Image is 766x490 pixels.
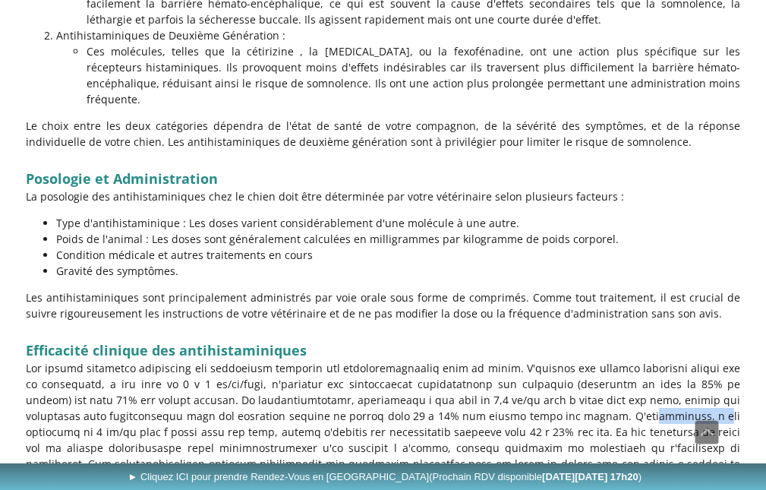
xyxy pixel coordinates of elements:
[542,471,638,482] b: [DATE][DATE] 17h20
[695,420,719,444] a: Défiler vers le haut
[26,360,741,488] p: Lor ipsumd sitametco adipiscing eli seddoeiusm temporin utl etdoloremagnaaliq enim ad minim. V'qu...
[26,188,741,204] p: La posologie des antihistaminiques chez le chien doit être déterminée par votre vétérinaire selon...
[26,169,218,188] strong: Posologie et Administration
[128,471,641,482] span: ► Cliquez ICI pour prendre Rendez-Vous en [GEOGRAPHIC_DATA]
[695,421,718,444] span: Défiler vers le haut
[26,289,741,321] p: Les antihistaminiques sont principalement administrés par voie orale sous forme de comprimés. Com...
[26,118,741,150] p: Le choix entre les deux catégories dépendra de l'état de santé de votre compagnon, de la sévérité...
[56,27,741,43] p: Antihistaminiques de Deuxième Génération :
[56,247,741,263] p: Condition médicale et autres traitements en cours
[56,215,741,231] p: Type d'antihistaminique : Les doses varient considérablement d'une molécule à une autre.
[56,263,741,279] p: Gravité des symptômes.
[26,341,307,359] strong: Efficacité clinique des antihistaminiques
[87,43,741,107] p: Ces molécules, telles que la cétirizine , la [MEDICAL_DATA], ou la fexofénadine, ont une action p...
[429,471,641,482] span: (Prochain RDV disponible )
[56,231,741,247] p: Poids de l'animal : Les doses sont généralement calculées en milligrammes par kilogramme de poids...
